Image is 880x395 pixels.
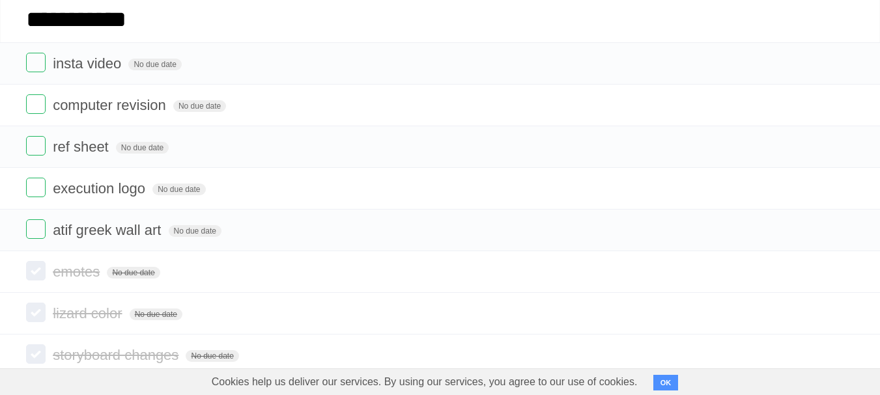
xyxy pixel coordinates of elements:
label: Star task [774,94,799,116]
label: Star task [774,136,799,157]
span: No due date [130,308,182,320]
label: Done [26,178,46,197]
label: Done [26,219,46,239]
span: storyboard changes [53,347,182,363]
span: emotes [53,264,103,280]
span: atif greek wall art [53,222,164,238]
span: computer revision [53,97,169,113]
span: execution logo [53,180,149,197]
span: ref sheet [53,139,112,155]
label: Star task [774,178,799,199]
span: insta video [53,55,124,72]
span: Cookies help us deliver our services. By using our services, you agree to our use of cookies. [199,369,651,395]
span: No due date [116,142,169,154]
span: lizard color [53,305,125,321]
span: No due date [186,350,238,362]
label: Done [26,344,46,364]
label: Done [26,303,46,322]
span: No due date [128,59,181,70]
label: Done [26,94,46,114]
label: Done [26,53,46,72]
span: No due date [107,267,160,279]
button: OK [653,375,679,390]
label: Done [26,136,46,156]
label: Star task [774,53,799,74]
span: No due date [169,225,221,237]
label: Done [26,261,46,280]
span: No due date [173,100,226,112]
label: Star task [774,219,799,241]
span: No due date [152,184,205,195]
